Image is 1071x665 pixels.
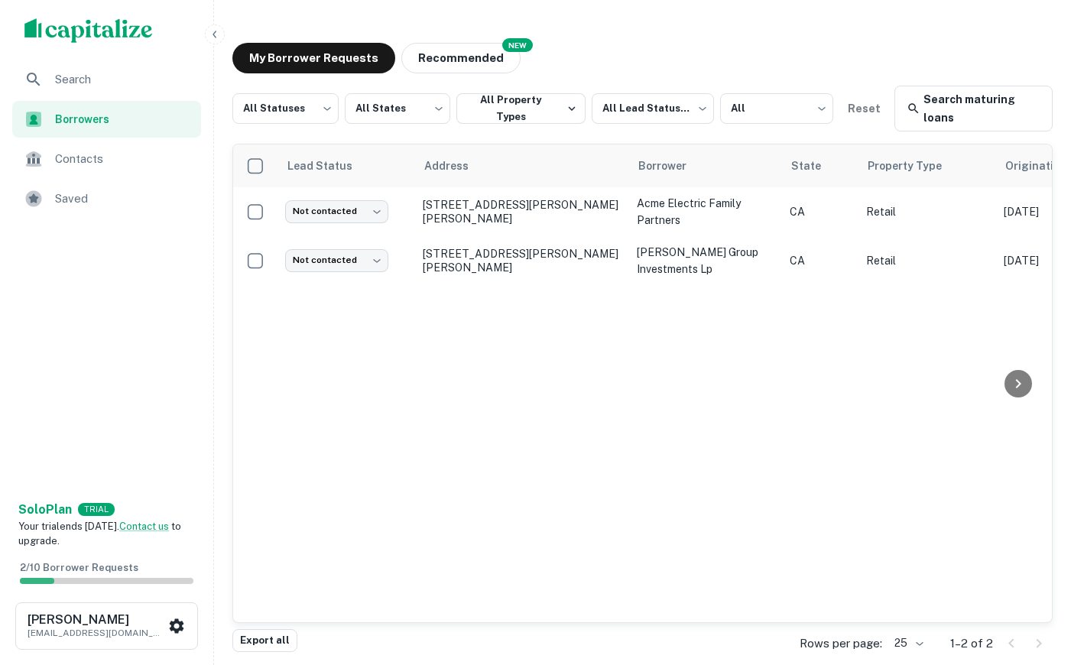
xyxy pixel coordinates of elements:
img: capitalize-logo.png [24,18,153,43]
a: Search maturing loans [894,86,1053,131]
th: Address [415,144,629,187]
a: Search [12,61,201,98]
span: Address [424,157,488,175]
button: Export all [232,629,297,652]
span: Search [55,70,192,89]
th: State [782,144,858,187]
span: Borrower [638,157,706,175]
span: Property Type [868,157,962,175]
div: 25 [888,632,926,654]
div: All Lead Statuses [592,89,714,128]
div: Not contacted [285,249,388,271]
a: SoloPlan [18,501,72,519]
span: Contacts [55,150,192,168]
p: CA [790,252,851,269]
p: Retail [866,252,988,269]
span: State [791,157,841,175]
div: All [720,89,833,128]
div: NEW [502,38,533,52]
a: Contacts [12,141,201,177]
a: Contact us [119,521,169,532]
p: Rows per page: [800,634,882,653]
p: [PERSON_NAME] group investments lp [637,244,774,277]
p: [STREET_ADDRESS][PERSON_NAME][PERSON_NAME] [423,198,622,225]
p: [EMAIL_ADDRESS][DOMAIN_NAME] [28,626,165,640]
div: All States [345,89,451,128]
div: TRIAL [78,503,115,516]
button: Reset [839,93,888,124]
span: Your trial ends [DATE]. to upgrade. [18,521,181,547]
strong: Solo Plan [18,502,72,517]
p: CA [790,203,851,220]
button: [PERSON_NAME][EMAIL_ADDRESS][DOMAIN_NAME] [15,602,198,650]
div: Not contacted [285,200,388,222]
p: Retail [866,203,988,220]
button: My Borrower Requests [232,43,395,73]
p: [STREET_ADDRESS][PERSON_NAME][PERSON_NAME] [423,247,622,274]
th: Lead Status [277,144,415,187]
h6: [PERSON_NAME] [28,614,165,626]
div: All Statuses [232,89,339,128]
span: Saved [55,190,192,208]
span: Borrowers [55,111,192,128]
button: Recommended [401,43,521,73]
a: Saved [12,180,201,217]
p: acme electric family partners [637,195,774,229]
p: 1–2 of 2 [950,634,993,653]
th: Borrower [629,144,782,187]
span: Lead Status [287,157,372,175]
th: Property Type [858,144,996,187]
button: All Property Types [456,93,586,124]
span: 2 / 10 Borrower Requests [20,562,138,573]
a: Borrowers [12,101,201,138]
